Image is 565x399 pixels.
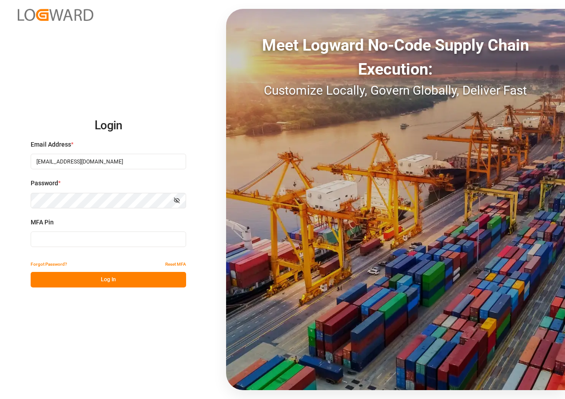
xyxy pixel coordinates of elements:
span: MFA Pin [31,218,54,227]
button: Reset MFA [165,256,186,272]
div: Meet Logward No-Code Supply Chain Execution: [226,33,565,81]
span: Email Address [31,140,71,149]
span: Password [31,179,58,188]
img: Logward_new_orange.png [18,9,93,21]
button: Forgot Password? [31,256,67,272]
div: Customize Locally, Govern Globally, Deliver Fast [226,81,565,100]
input: Enter your email [31,154,186,169]
h2: Login [31,112,186,140]
button: Log In [31,272,186,287]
